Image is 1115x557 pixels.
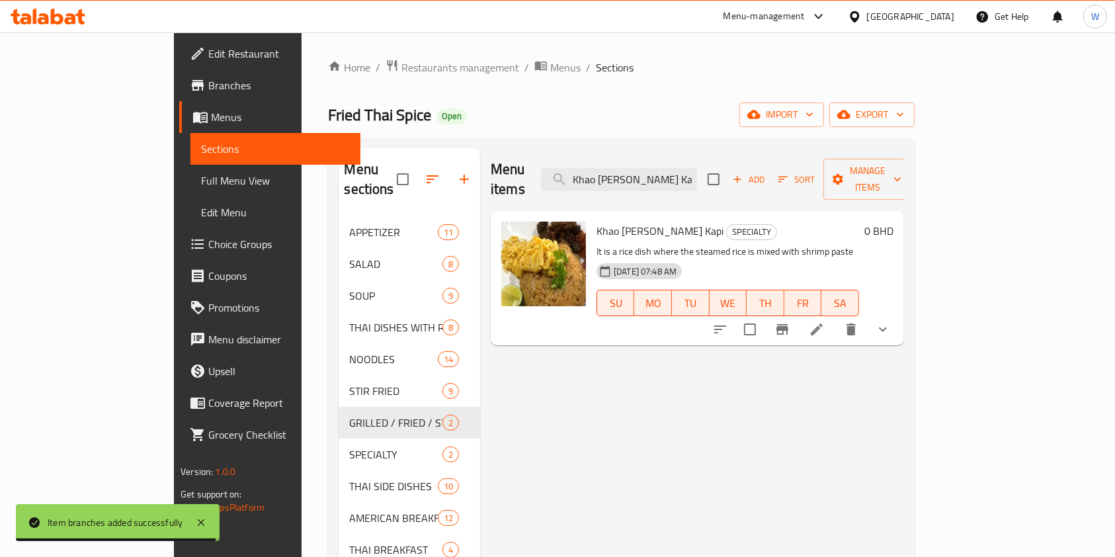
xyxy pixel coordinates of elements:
[179,323,360,355] a: Menu disclaimer
[349,288,442,304] div: SOUP
[349,320,442,335] span: THAI DISHES WITH RICE
[179,228,360,260] a: Choice Groups
[349,415,442,431] span: GRILLED / FRIED / STEAMED / ROASTED
[181,486,241,503] span: Get support on:
[597,221,723,241] span: Khao [PERSON_NAME] Kapi
[208,363,350,379] span: Upsell
[208,395,350,411] span: Coverage Report
[339,470,480,502] div: THAI SIDE DISHES10
[339,248,480,280] div: SALAD8
[349,256,442,272] span: SALAD
[190,133,360,165] a: Sections
[179,419,360,450] a: Grocery Checklist
[349,383,442,399] span: STIR FRIED
[1091,9,1099,24] span: W
[524,60,529,75] li: /
[436,108,467,124] div: Open
[750,107,813,123] span: import
[726,224,777,240] div: SPECIALTY
[834,163,901,196] span: Manage items
[864,222,893,240] h6: 0 BHD
[190,165,360,196] a: Full Menu View
[339,502,480,534] div: AMERICAN BREAKFAST12
[731,172,766,187] span: Add
[438,351,459,367] div: items
[443,449,458,461] span: 2
[376,60,380,75] li: /
[179,387,360,419] a: Coverage Report
[339,343,480,375] div: NOODLES14
[339,439,480,470] div: SPECIALTY2
[597,290,634,316] button: SU
[442,415,459,431] div: items
[442,256,459,272] div: items
[491,159,525,199] h2: Menu items
[784,290,822,316] button: FR
[752,294,779,313] span: TH
[181,499,265,516] a: Support.OpsPlatform
[349,478,437,494] span: THAI SIDE DISHES
[867,9,954,24] div: [GEOGRAPHIC_DATA]
[349,510,437,526] div: AMERICAN BREAKFAST
[596,60,634,75] span: Sections
[443,290,458,302] span: 9
[710,290,747,316] button: WE
[727,169,770,190] button: Add
[747,290,784,316] button: TH
[715,294,742,313] span: WE
[809,321,825,337] a: Edit menu item
[443,417,458,429] span: 2
[597,243,859,260] p: It is a rice dish where the steamed rice is mixed with shrimp paste
[201,204,350,220] span: Edit Menu
[328,100,431,130] span: Fried Thai Spice
[700,165,727,193] span: Select section
[211,109,350,125] span: Menus
[778,172,815,187] span: Sort
[672,290,710,316] button: TU
[438,226,458,239] span: 11
[208,331,350,347] span: Menu disclaimer
[739,103,824,127] button: import
[201,141,350,157] span: Sections
[827,294,854,313] span: SA
[550,60,581,75] span: Menus
[181,463,213,480] span: Version:
[349,224,437,240] span: APPETIZER
[208,268,350,284] span: Coupons
[339,407,480,439] div: GRILLED / FRIED / STEAMED / ROASTED2
[442,383,459,399] div: items
[349,351,437,367] span: NOODLES
[829,103,915,127] button: export
[208,77,350,93] span: Branches
[443,258,458,271] span: 8
[179,38,360,69] a: Edit Restaurant
[501,222,586,306] img: Khao Kluk Kapi
[179,69,360,101] a: Branches
[840,107,904,123] span: export
[835,314,867,345] button: delete
[677,294,704,313] span: TU
[417,163,448,195] span: Sort sections
[586,60,591,75] li: /
[766,314,798,345] button: Branch-specific-item
[344,159,397,199] h2: Menu sections
[48,515,183,530] div: Item branches added successfully
[443,321,458,334] span: 8
[438,224,459,240] div: items
[328,59,914,76] nav: breadcrumb
[179,260,360,292] a: Coupons
[190,196,360,228] a: Edit Menu
[438,510,459,526] div: items
[208,46,350,62] span: Edit Restaurant
[179,101,360,133] a: Menus
[443,544,458,556] span: 4
[442,288,459,304] div: items
[438,512,458,525] span: 12
[790,294,817,313] span: FR
[442,320,459,335] div: items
